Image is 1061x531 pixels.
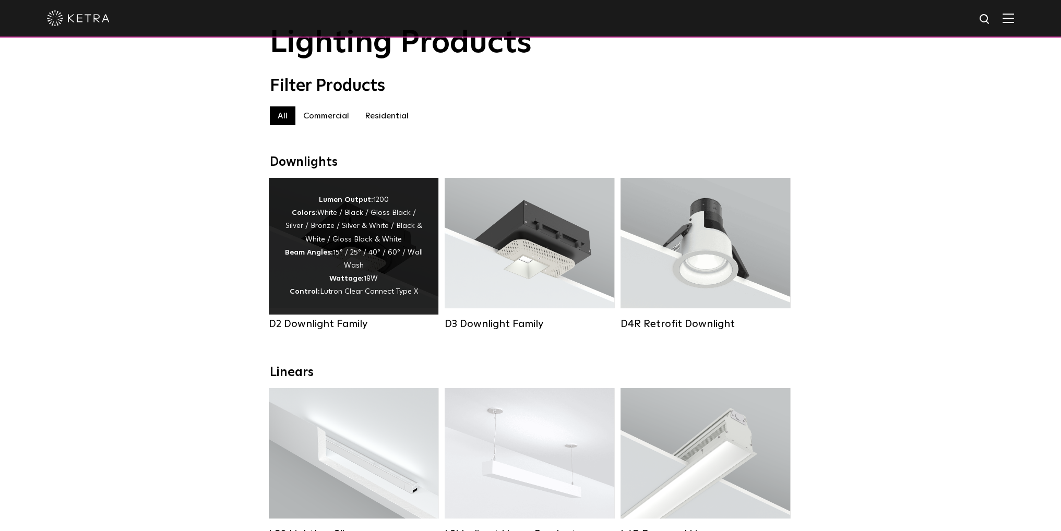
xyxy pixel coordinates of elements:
div: Linears [270,365,792,380]
a: D2 Downlight Family Lumen Output:1200Colors:White / Black / Gloss Black / Silver / Bronze / Silve... [269,178,438,330]
div: Downlights [270,155,792,170]
label: All [270,106,295,125]
div: D4R Retrofit Downlight [621,318,790,330]
label: Commercial [295,106,357,125]
strong: Beam Angles: [285,249,333,256]
img: Hamburger%20Nav.svg [1003,13,1014,23]
strong: Wattage: [329,275,364,282]
img: search icon [979,13,992,26]
strong: Colors: [292,209,317,216]
strong: Control: [290,288,320,295]
a: D4R Retrofit Downlight Lumen Output:800Colors:White / BlackBeam Angles:15° / 25° / 40° / 60°Watta... [621,178,790,330]
strong: Lumen Output: [319,196,373,203]
a: D3 Downlight Family Lumen Output:700 / 900 / 1100Colors:White / Black / Silver / Bronze / Paintab... [445,178,614,330]
label: Residential [357,106,416,125]
div: D2 Downlight Family [269,318,438,330]
span: Lighting Products [270,28,532,59]
div: Filter Products [270,76,792,96]
span: Lutron Clear Connect Type X [320,288,418,295]
div: D3 Downlight Family [445,318,614,330]
div: 1200 White / Black / Gloss Black / Silver / Bronze / Silver & White / Black & White / Gloss Black... [284,194,423,299]
img: ketra-logo-2019-white [47,10,110,26]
